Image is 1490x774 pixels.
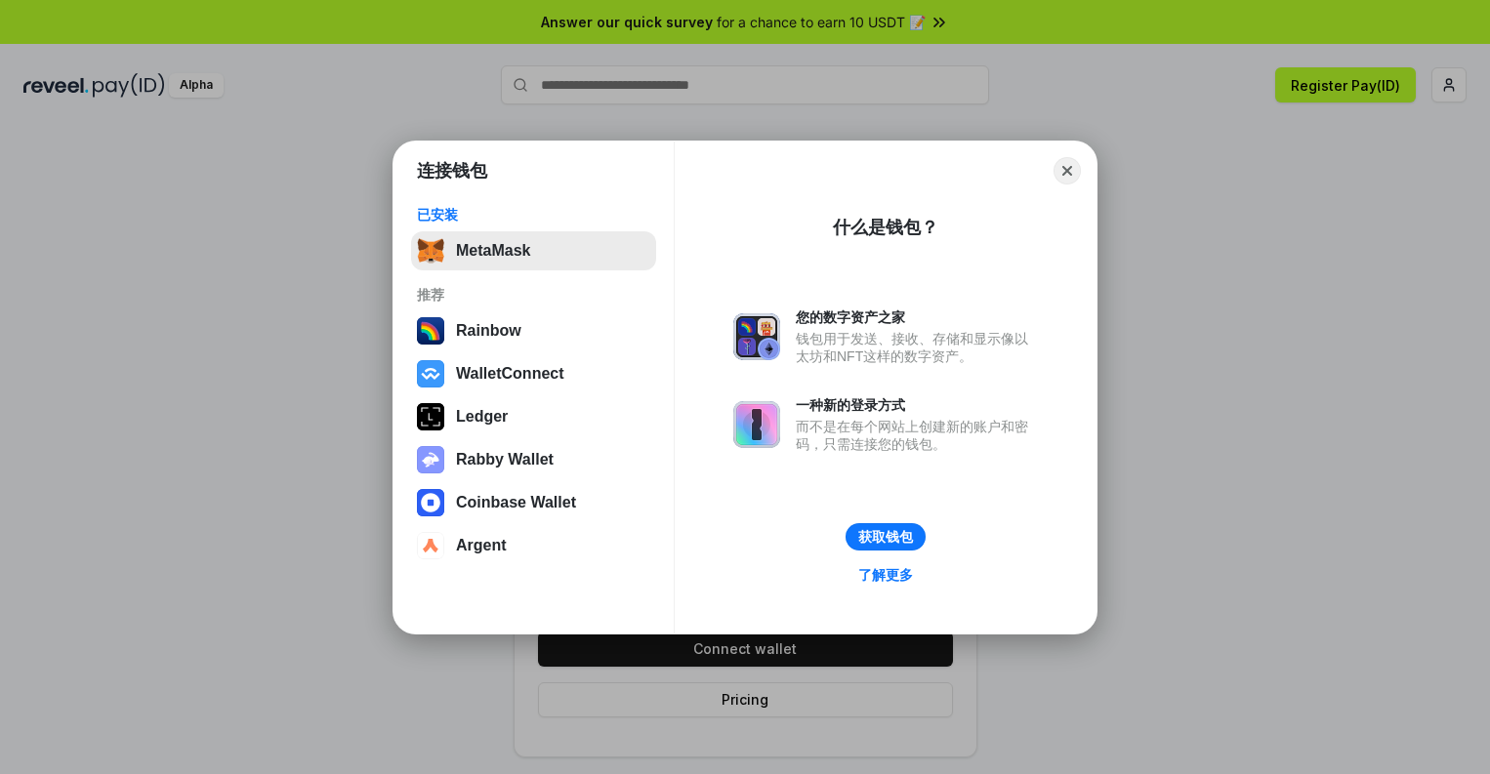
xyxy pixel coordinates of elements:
button: Close [1054,157,1081,184]
div: 钱包用于发送、接收、存储和显示像以太坊和NFT这样的数字资产。 [796,330,1038,365]
button: Coinbase Wallet [411,483,656,522]
div: 而不是在每个网站上创建新的账户和密码，只需连接您的钱包。 [796,418,1038,453]
div: Coinbase Wallet [456,494,576,511]
img: svg+xml,%3Csvg%20width%3D%2228%22%20height%3D%2228%22%20viewBox%3D%220%200%2028%2028%22%20fill%3D... [417,532,444,559]
div: Rabby Wallet [456,451,554,468]
button: 获取钱包 [846,523,926,550]
img: svg+xml,%3Csvg%20width%3D%2228%22%20height%3D%2228%22%20viewBox%3D%220%200%2028%2028%22%20fill%3D... [417,489,444,516]
img: svg+xml,%3Csvg%20xmlns%3D%22http%3A%2F%2Fwww.w3.org%2F2000%2Fsvg%22%20fill%3D%22none%22%20viewBox... [417,446,444,473]
div: 推荐 [417,286,650,304]
img: svg+xml,%3Csvg%20xmlns%3D%22http%3A%2F%2Fwww.w3.org%2F2000%2Fsvg%22%20width%3D%2228%22%20height%3... [417,403,444,430]
img: svg+xml,%3Csvg%20width%3D%2228%22%20height%3D%2228%22%20viewBox%3D%220%200%2028%2028%22%20fill%3D... [417,360,444,387]
div: Ledger [456,408,508,426]
a: 了解更多 [847,562,925,588]
div: 了解更多 [858,566,913,584]
button: Ledger [411,397,656,436]
button: Rainbow [411,311,656,350]
div: 您的数字资产之家 [796,308,1038,326]
img: svg+xml,%3Csvg%20xmlns%3D%22http%3A%2F%2Fwww.w3.org%2F2000%2Fsvg%22%20fill%3D%22none%22%20viewBox... [733,313,780,360]
div: 获取钱包 [858,528,913,546]
button: Rabby Wallet [411,440,656,479]
div: Rainbow [456,322,521,340]
div: WalletConnect [456,365,564,383]
img: svg+xml,%3Csvg%20width%3D%22120%22%20height%3D%22120%22%20viewBox%3D%220%200%20120%20120%22%20fil... [417,317,444,345]
div: Argent [456,537,507,554]
div: 什么是钱包？ [833,216,938,239]
button: Argent [411,526,656,565]
div: MetaMask [456,242,530,260]
div: 一种新的登录方式 [796,396,1038,414]
img: svg+xml,%3Csvg%20xmlns%3D%22http%3A%2F%2Fwww.w3.org%2F2000%2Fsvg%22%20fill%3D%22none%22%20viewBox... [733,401,780,448]
div: 已安装 [417,206,650,224]
button: MetaMask [411,231,656,270]
button: WalletConnect [411,354,656,393]
h1: 连接钱包 [417,159,487,183]
img: svg+xml,%3Csvg%20fill%3D%22none%22%20height%3D%2233%22%20viewBox%3D%220%200%2035%2033%22%20width%... [417,237,444,265]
